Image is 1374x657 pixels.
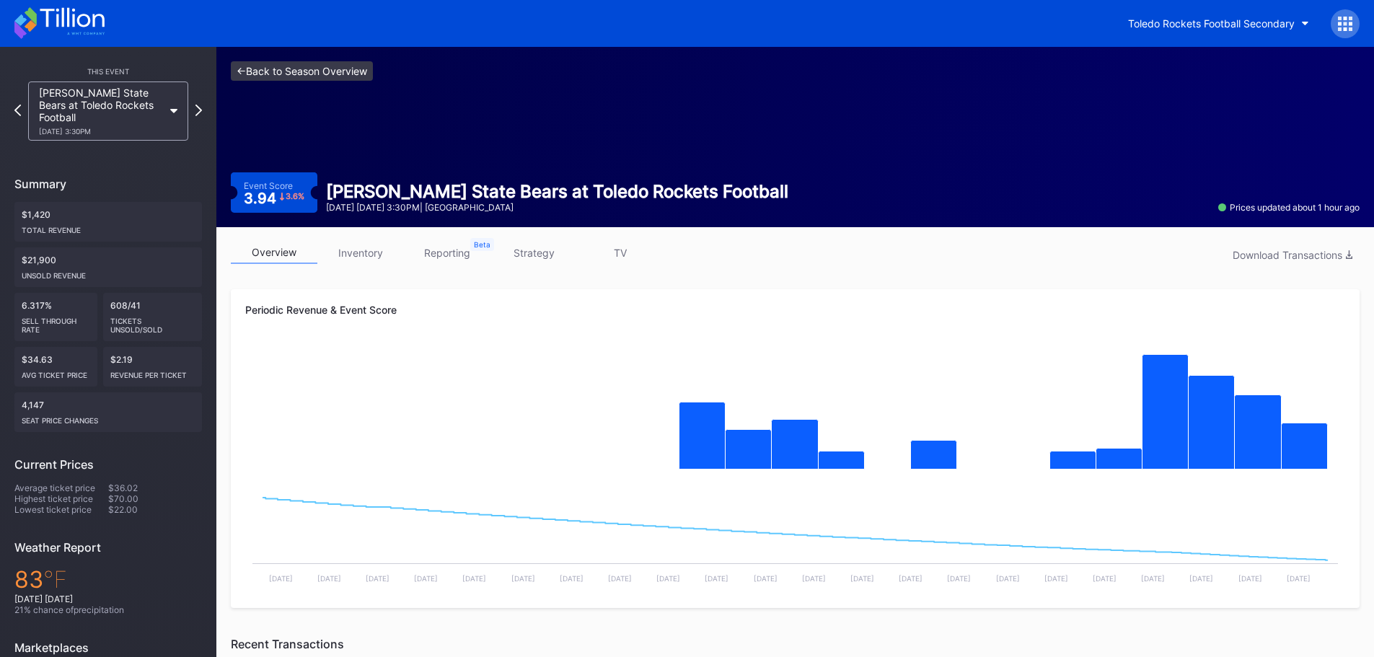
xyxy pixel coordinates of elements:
text: [DATE] [802,574,826,583]
a: TV [577,242,664,264]
div: $70.00 [108,493,202,504]
div: [DATE] [DATE] 3:30PM | [GEOGRAPHIC_DATA] [326,202,788,213]
div: 83 [14,565,202,594]
div: Average ticket price [14,482,108,493]
div: 21 % chance of precipitation [14,604,202,615]
text: [DATE] [1044,574,1068,583]
text: [DATE] [317,574,341,583]
text: [DATE] [560,574,583,583]
div: Download Transactions [1233,249,1352,261]
div: Toledo Rockets Football Secondary [1128,17,1295,30]
div: Sell Through Rate [22,311,90,334]
div: $36.02 [108,482,202,493]
text: [DATE] [608,574,632,583]
button: Download Transactions [1225,245,1360,265]
div: [PERSON_NAME] State Bears at Toledo Rockets Football [326,181,788,202]
text: [DATE] [414,574,438,583]
div: Event Score [244,180,293,191]
text: [DATE] [511,574,535,583]
text: [DATE] [1238,574,1262,583]
div: $2.19 [103,347,203,387]
div: Current Prices [14,457,202,472]
text: [DATE] [1189,574,1213,583]
text: [DATE] [1141,574,1165,583]
text: [DATE] [269,574,293,583]
div: Weather Report [14,540,202,555]
div: Periodic Revenue & Event Score [245,304,1345,316]
svg: Chart title [245,341,1345,485]
a: overview [231,242,317,264]
a: strategy [490,242,577,264]
div: $34.63 [14,347,97,387]
div: 6.317% [14,293,97,341]
text: [DATE] [656,574,680,583]
div: Avg ticket price [22,365,90,379]
text: [DATE] [1093,574,1117,583]
span: ℉ [43,565,67,594]
text: [DATE] [754,574,778,583]
div: $1,420 [14,202,202,242]
div: Tickets Unsold/Sold [110,311,195,334]
div: [PERSON_NAME] State Bears at Toledo Rockets Football [39,87,163,136]
div: Highest ticket price [14,493,108,504]
button: Toledo Rockets Football Secondary [1117,10,1320,37]
div: 3.6 % [286,193,304,200]
div: Total Revenue [22,220,195,234]
text: [DATE] [996,574,1020,583]
div: Prices updated about 1 hour ago [1218,202,1360,213]
text: [DATE] [947,574,971,583]
text: [DATE] [1287,574,1311,583]
div: 608/41 [103,293,203,341]
text: [DATE] [366,574,389,583]
text: [DATE] [705,574,728,583]
div: Marketplaces [14,640,202,655]
div: This Event [14,67,202,76]
svg: Chart title [245,485,1345,594]
a: reporting [404,242,490,264]
text: [DATE] [850,574,874,583]
div: Lowest ticket price [14,504,108,515]
a: <-Back to Season Overview [231,61,373,81]
div: [DATE] [DATE] [14,594,202,604]
a: inventory [317,242,404,264]
div: $21,900 [14,247,202,287]
div: Recent Transactions [231,637,1360,651]
div: $22.00 [108,504,202,515]
text: [DATE] [462,574,486,583]
div: 4,147 [14,392,202,432]
div: 3.94 [244,191,305,206]
div: Summary [14,177,202,191]
div: Unsold Revenue [22,265,195,280]
div: [DATE] 3:30PM [39,127,163,136]
text: [DATE] [899,574,922,583]
div: seat price changes [22,410,195,425]
div: Revenue per ticket [110,365,195,379]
